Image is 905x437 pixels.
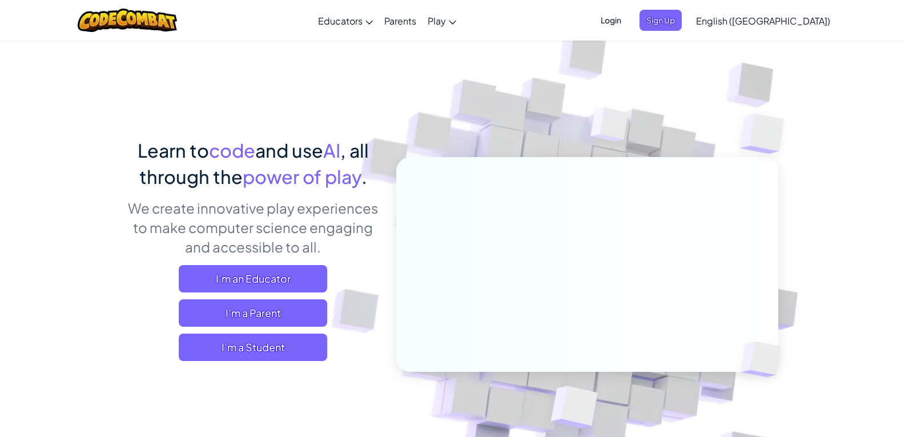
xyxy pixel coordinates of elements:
[127,198,379,256] p: We create innovative play experiences to make computer science engaging and accessible to all.
[379,5,422,36] a: Parents
[639,10,682,31] button: Sign Up
[717,86,816,182] img: Overlap cubes
[179,265,327,292] a: I'm an Educator
[138,139,209,162] span: Learn to
[78,9,178,32] img: CodeCombat logo
[422,5,462,36] a: Play
[179,299,327,327] a: I'm a Parent
[569,85,651,170] img: Overlap cubes
[209,139,255,162] span: code
[255,139,323,162] span: and use
[312,5,379,36] a: Educators
[696,15,830,27] span: English ([GEOGRAPHIC_DATA])
[361,165,367,188] span: .
[318,15,363,27] span: Educators
[690,5,836,36] a: English ([GEOGRAPHIC_DATA])
[323,139,340,162] span: AI
[722,318,807,401] img: Overlap cubes
[243,165,361,188] span: power of play
[179,334,327,361] button: I'm a Student
[428,15,446,27] span: Play
[594,10,628,31] button: Login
